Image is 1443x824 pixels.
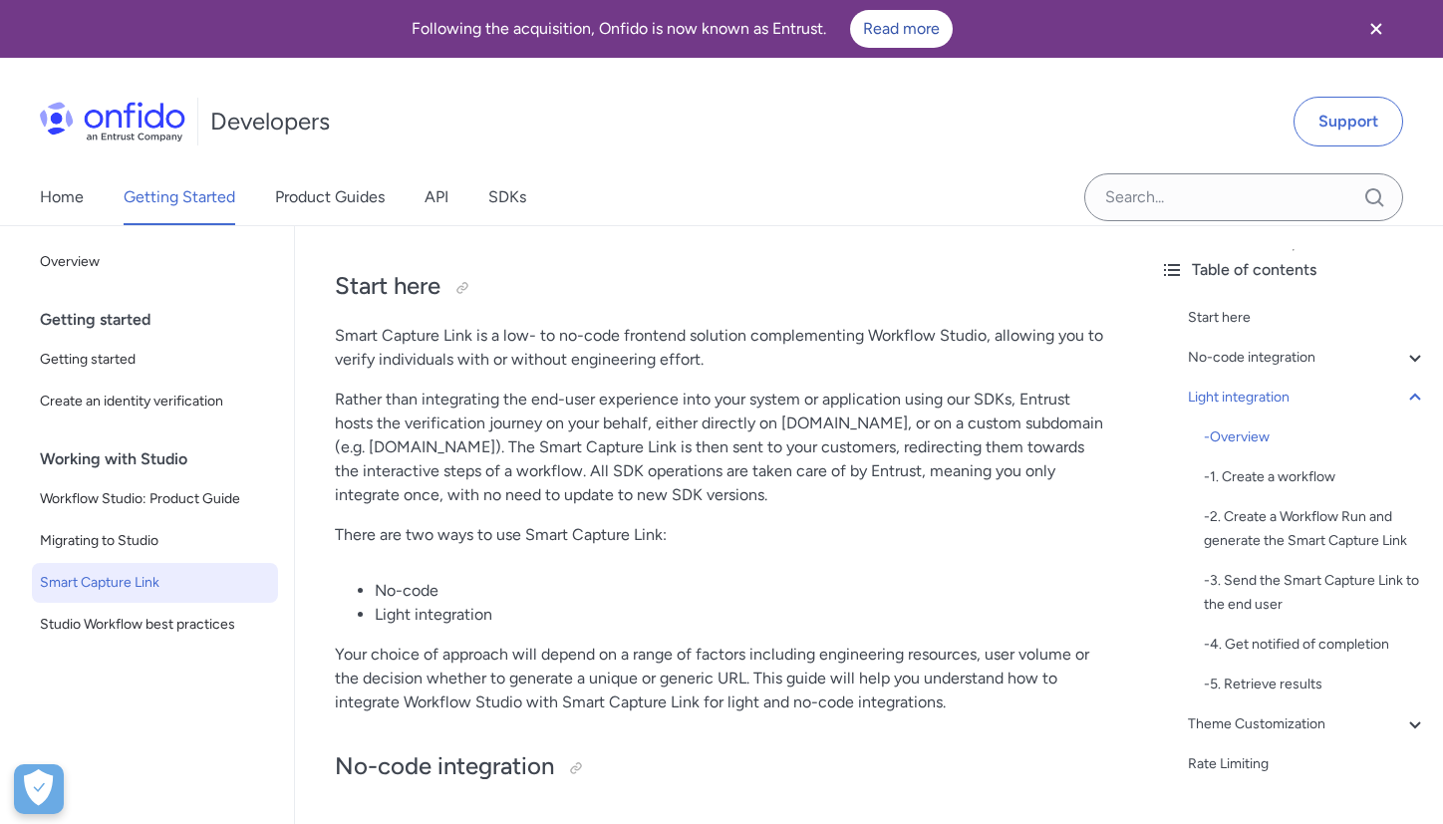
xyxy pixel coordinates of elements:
[375,603,1104,627] li: Light integration
[32,242,278,282] a: Overview
[1084,173,1403,221] input: Onfido search input field
[1339,4,1413,54] button: Close banner
[1188,346,1427,370] a: No-code integration
[1204,569,1427,617] a: -3. Send the Smart Capture Link to the end user
[335,750,1104,784] h2: No-code integration
[24,10,1339,48] div: Following the acquisition, Onfido is now known as Entrust.
[275,169,385,225] a: Product Guides
[40,169,84,225] a: Home
[40,439,286,479] div: Working with Studio
[488,169,526,225] a: SDKs
[1204,425,1427,449] a: -Overview
[1188,712,1427,736] a: Theme Customization
[425,169,448,225] a: API
[32,563,278,603] a: Smart Capture Link
[335,270,1104,304] h2: Start here
[1204,505,1427,553] a: -2. Create a Workflow Run and generate the Smart Capture Link
[40,613,270,637] span: Studio Workflow best practices
[1294,97,1403,146] a: Support
[32,521,278,561] a: Migrating to Studio
[14,764,64,814] button: Open Preferences
[335,324,1104,372] p: Smart Capture Link is a low- to no-code frontend solution complementing Workflow Studio, allowing...
[1204,569,1427,617] div: - 3. Send the Smart Capture Link to the end user
[1188,752,1427,776] a: Rate Limiting
[335,388,1104,507] p: Rather than integrating the end-user experience into your system or application using our SDKs, E...
[375,579,1104,603] li: No-code
[40,348,270,372] span: Getting started
[1204,465,1427,489] a: -1. Create a workflow
[1204,465,1427,489] div: - 1. Create a workflow
[1188,386,1427,410] a: Light integration
[40,390,270,413] span: Create an identity verification
[32,382,278,421] a: Create an identity verification
[1364,17,1388,41] svg: Close banner
[1160,258,1427,282] div: Table of contents
[850,10,953,48] a: Read more
[32,340,278,380] a: Getting started
[40,571,270,595] span: Smart Capture Link
[40,250,270,274] span: Overview
[40,529,270,553] span: Migrating to Studio
[40,487,270,511] span: Workflow Studio: Product Guide
[1204,425,1427,449] div: - Overview
[335,523,1104,547] p: There are two ways to use Smart Capture Link:
[124,169,235,225] a: Getting Started
[40,300,286,340] div: Getting started
[210,106,330,137] h1: Developers
[32,479,278,519] a: Workflow Studio: Product Guide
[1204,633,1427,657] div: - 4. Get notified of completion
[14,764,64,814] div: Cookie Preferences
[1204,673,1427,696] div: - 5. Retrieve results
[335,643,1104,714] p: Your choice of approach will depend on a range of factors including engineering resources, user v...
[1188,306,1427,330] a: Start here
[1204,505,1427,553] div: - 2. Create a Workflow Run and generate the Smart Capture Link
[1204,633,1427,657] a: -4. Get notified of completion
[40,102,185,141] img: Onfido Logo
[32,605,278,645] a: Studio Workflow best practices
[1204,673,1427,696] a: -5. Retrieve results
